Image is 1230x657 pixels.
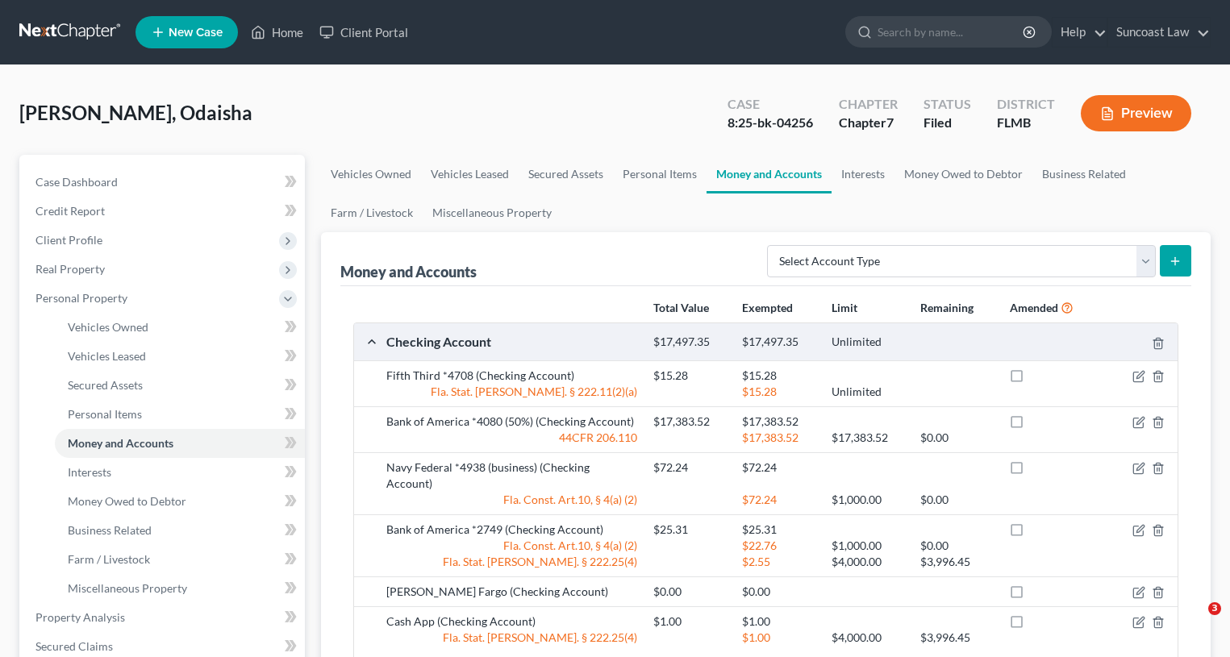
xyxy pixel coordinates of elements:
span: Money and Accounts [68,436,173,450]
span: [PERSON_NAME], Odaisha [19,101,252,124]
iframe: Intercom live chat [1175,602,1214,641]
a: Client Portal [311,18,416,47]
div: $2.55 [734,554,823,570]
span: Business Related [68,523,152,537]
a: Suncoast Law [1108,18,1210,47]
a: Money Owed to Debtor [894,155,1032,193]
div: $72.24 [645,459,734,476]
a: Business Related [55,516,305,545]
div: $17,383.52 [645,414,734,430]
div: Chapter [839,95,898,114]
div: District [997,95,1055,114]
div: Money and Accounts [340,262,477,281]
div: 8:25-bk-04256 [728,114,813,132]
div: Fla. Stat. [PERSON_NAME]. § 222.25(4) [378,554,645,570]
div: Unlimited [823,384,912,400]
button: Preview [1081,95,1191,131]
div: $0.00 [734,584,823,600]
a: Vehicles Leased [55,342,305,371]
div: 44CFR 206.110 [378,430,645,446]
div: $17,383.52 [734,414,823,430]
span: Real Property [35,262,105,276]
div: Case [728,95,813,114]
span: Personal Items [68,407,142,421]
div: $1.00 [734,630,823,646]
strong: Amended [1010,301,1058,314]
div: $72.24 [734,492,823,508]
div: Bank of America *4080 (50%) (Checking Account) [378,414,645,430]
a: Vehicles Owned [321,155,421,193]
div: $25.31 [645,522,734,538]
div: $17,497.35 [645,335,734,350]
div: $0.00 [912,430,1001,446]
strong: Limit [832,301,857,314]
a: Money Owed to Debtor [55,487,305,516]
div: $0.00 [912,492,1001,508]
div: $72.24 [734,459,823,476]
a: Money and Accounts [55,429,305,458]
span: Client Profile [35,233,102,247]
a: Personal Items [55,400,305,429]
div: $17,497.35 [734,335,823,350]
a: Interests [832,155,894,193]
strong: Remaining [920,301,974,314]
div: $15.28 [734,368,823,384]
div: Unlimited [823,335,912,350]
span: Vehicles Leased [68,349,146,363]
strong: Exempted [742,301,793,314]
span: 3 [1208,602,1221,615]
div: Fla. Stat. [PERSON_NAME]. § 222.25(4) [378,630,645,646]
div: $15.28 [645,368,734,384]
a: Credit Report [23,197,305,226]
div: $15.28 [734,384,823,400]
a: Help [1053,18,1107,47]
div: Cash App (Checking Account) [378,613,645,630]
span: New Case [169,27,223,39]
div: Fifth Third *4708 (Checking Account) [378,368,645,384]
span: Case Dashboard [35,175,118,189]
div: Fla. Const. Art.10, § 4(a) (2) [378,538,645,554]
div: $0.00 [645,584,734,600]
div: Checking Account [378,333,645,350]
a: Property Analysis [23,603,305,632]
span: Secured Claims [35,639,113,653]
span: Vehicles Owned [68,320,148,334]
div: $3,996.45 [912,554,1001,570]
div: $4,000.00 [823,554,912,570]
a: Farm / Livestock [321,193,423,232]
div: $17,383.52 [734,430,823,446]
div: Fla. Stat. [PERSON_NAME]. § 222.11(2)(a) [378,384,645,400]
div: Filed [924,114,971,132]
strong: Total Value [653,301,709,314]
a: Personal Items [613,155,707,193]
a: Secured Assets [55,371,305,400]
a: Money and Accounts [707,155,832,193]
div: Bank of America *2749 (Checking Account) [378,522,645,538]
div: $1,000.00 [823,538,912,554]
span: Farm / Livestock [68,552,150,566]
a: Vehicles Owned [55,313,305,342]
div: $3,996.45 [912,630,1001,646]
div: $1.00 [734,613,823,630]
a: Vehicles Leased [421,155,519,193]
a: Miscellaneous Property [55,574,305,603]
span: Personal Property [35,291,127,305]
div: FLMB [997,114,1055,132]
span: Credit Report [35,204,105,218]
div: [PERSON_NAME] Fargo (Checking Account) [378,584,645,600]
div: $25.31 [734,522,823,538]
div: $22.76 [734,538,823,554]
span: Interests [68,465,111,479]
a: Farm / Livestock [55,545,305,574]
div: $0.00 [912,538,1001,554]
div: $4,000.00 [823,630,912,646]
span: Secured Assets [68,378,143,392]
div: Status [924,95,971,114]
div: Fla. Const. Art.10, § 4(a) (2) [378,492,645,508]
a: Business Related [1032,155,1136,193]
a: Home [243,18,311,47]
span: Money Owed to Debtor [68,494,186,508]
div: Chapter [839,114,898,132]
span: Property Analysis [35,610,125,624]
input: Search by name... [878,17,1025,47]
